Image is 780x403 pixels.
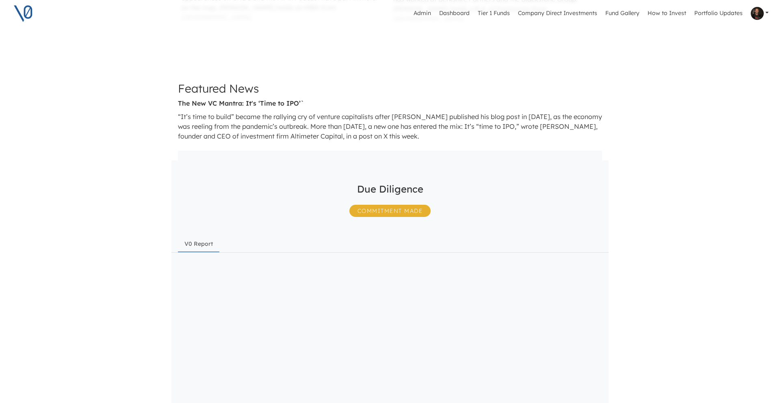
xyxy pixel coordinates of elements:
[644,6,689,21] a: How to Invest
[178,236,219,252] a: V0 Report
[436,6,473,21] a: Dashboard
[602,6,643,21] a: Fund Gallery
[178,99,304,107] a: The New VC Mantra: It's ‘Time to IPO’`
[474,6,513,21] a: Tier 1 Funds
[178,82,602,95] h3: Featured News
[13,3,33,24] img: V0 logo
[178,112,602,141] p: “It’s time to build” became the rallying cry of venture capitalists after [PERSON_NAME] published...
[354,180,427,198] h4: Due Diligence
[751,7,764,20] img: Profile
[515,6,600,21] a: Company Direct Investments
[691,6,746,21] a: Portfolio Updates
[410,6,434,21] a: Admin
[349,205,431,217] span: Commitment Made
